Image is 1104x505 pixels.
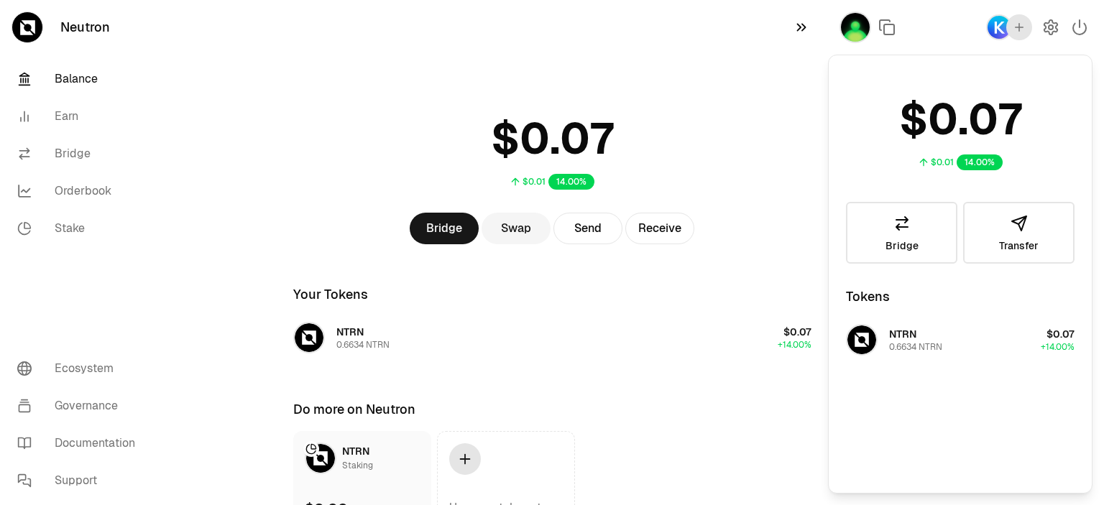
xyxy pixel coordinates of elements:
a: Balance [6,60,155,98]
span: Transfer [999,241,1039,251]
a: Governance [6,387,155,425]
span: $0.07 [783,325,811,338]
img: NTRN Logo [295,323,323,352]
a: Ecosystem [6,350,155,387]
a: Support [6,462,155,499]
a: Bridge [6,135,155,172]
span: $0.07 [1046,328,1075,340]
img: Keplr [986,14,1012,40]
div: Do more on Neutron [293,399,415,420]
div: 14.00% [548,174,594,190]
a: Orderbook [6,172,155,210]
a: Bridge [846,202,957,264]
div: $0.01 [931,157,954,168]
span: Bridge [885,241,919,251]
div: 0.6634 NTRN [336,339,390,351]
a: Bridge [410,213,479,244]
span: NTRN [342,445,369,458]
a: Swap [482,213,551,244]
a: Documentation [6,425,155,462]
div: Staking [342,458,373,473]
div: Tokens [846,287,890,307]
div: 0.6634 NTRN [889,341,942,353]
button: Send [553,213,622,244]
button: Transfer [963,202,1075,264]
button: Receive [625,213,694,244]
img: NTRN Logo [847,325,876,354]
button: NTRN LogoNTRN0.6634 NTRN$0.07+14.00% [837,318,1083,361]
div: Your Tokens [293,284,368,305]
button: NTRN LogoNTRN0.6634 NTRN$0.07+14.00% [285,316,820,359]
span: +14.00% [778,339,811,351]
span: +14.00% [1041,341,1075,353]
span: NTRN [336,325,364,338]
div: $0.01 [523,176,546,187]
span: NTRN [889,328,916,340]
div: 14.00% [957,154,1003,170]
a: Stake [6,210,155,247]
img: NTRN Logo [306,444,335,473]
img: maitofer43 [839,11,871,43]
a: Earn [6,98,155,135]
